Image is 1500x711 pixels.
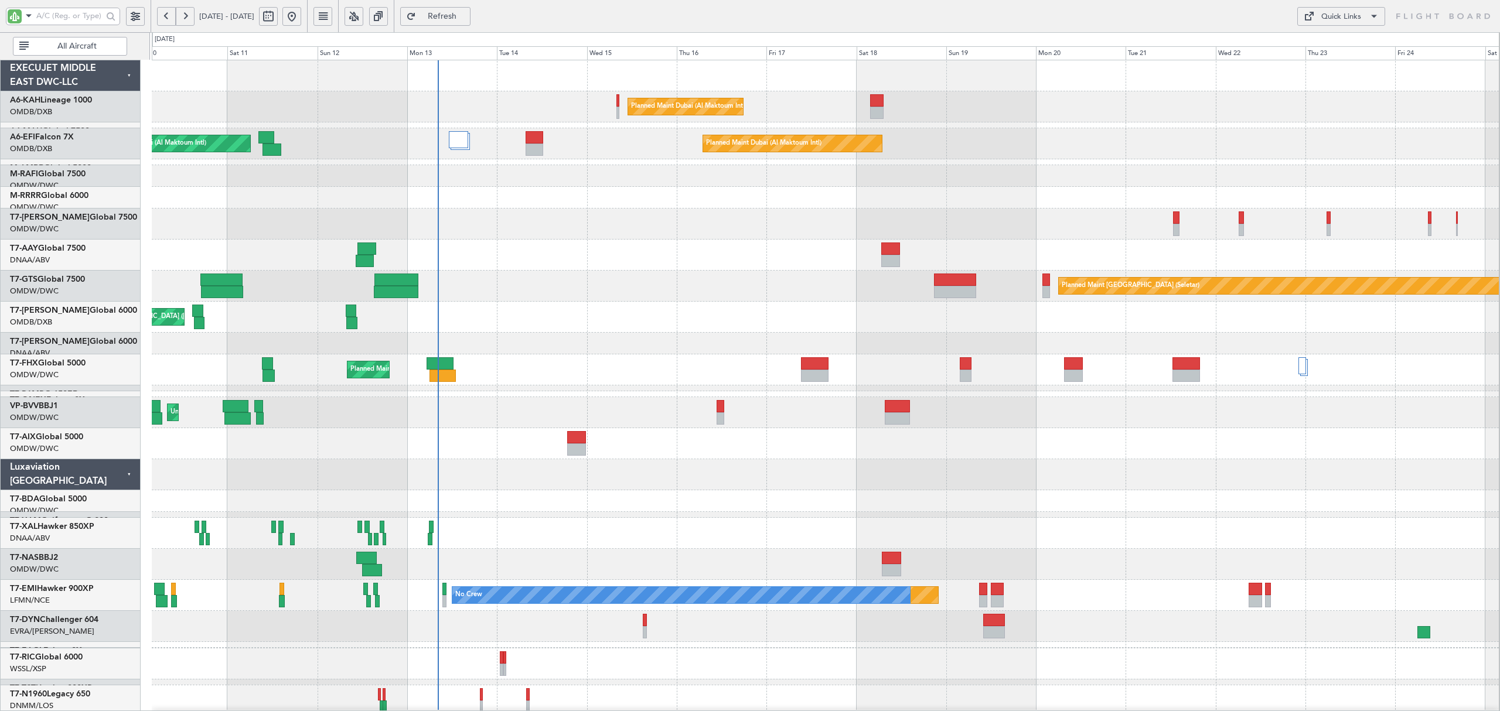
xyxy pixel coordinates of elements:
a: T7-DYNChallenger 604 [10,616,98,624]
a: T7-EAGLFalcon 8X [10,647,82,655]
div: Quick Links [1321,11,1361,23]
div: Thu 23 [1305,46,1395,60]
div: Planned Maint Dubai (Al Maktoum Intl) [350,361,466,378]
span: T7-NAS [10,553,39,562]
span: T7-AAY [10,244,38,252]
span: M-RRRR [10,192,41,200]
div: Sat 11 [227,46,317,60]
div: Sun 19 [946,46,1036,60]
span: M-RAFI [10,170,38,178]
span: A6-KAH [10,96,40,104]
a: T7-RICGlobal 6000 [10,653,83,661]
span: T7-ONEX [10,396,46,404]
a: OMDB/DXB [10,317,52,327]
a: T7-[PERSON_NAME]Global 7500 [10,213,137,221]
a: OMDW/DWC [10,505,59,516]
div: Planned Maint Dubai (Al Maktoum Intl) [631,98,746,115]
div: Tue 21 [1126,46,1215,60]
a: DNAA/ABV [10,533,50,543]
a: T7-AIXGlobal 5000 [10,433,83,441]
a: T7-BDAGlobal 5000 [10,495,87,503]
span: T7-[PERSON_NAME] [10,213,90,221]
a: EVRA/[PERSON_NAME] [10,626,94,637]
a: A6-EFIFalcon 7X [10,133,74,141]
a: M-RAFIGlobal 7500 [10,170,86,178]
button: Refresh [400,7,471,26]
a: M-AMBRGlobal 5000 [10,164,91,172]
a: VP-BVVBBJ1 [10,402,58,410]
div: Planned Maint Dubai (Al Maktoum Intl) [706,135,821,152]
a: T7-[PERSON_NAME]Global 6000 [10,306,137,315]
div: Planned Maint [GEOGRAPHIC_DATA] (Seletar) [1062,277,1199,295]
span: Refresh [418,12,466,20]
a: A6-KAHLineage 1000 [10,96,92,104]
a: DNAA/ABV [10,255,50,265]
div: AOG Maint Dubai (Al Maktoum Intl) [100,135,206,152]
span: T7-RIC [10,653,35,661]
a: OMDW/DWC [10,564,59,575]
a: LFMN/NCE [10,595,50,606]
div: Fri 10 [138,46,227,60]
div: Unplanned Maint [GEOGRAPHIC_DATA] (Al Maktoum Intl) [171,404,344,421]
span: M-AMBR [10,164,44,172]
div: Wed 22 [1216,46,1305,60]
div: Tue 14 [497,46,587,60]
a: T7-ONEXFalcon 8X [10,396,85,404]
div: [DATE] [155,35,175,45]
div: Sun 12 [318,46,407,60]
input: A/C (Reg. or Type) [36,7,103,25]
a: OMDW/DWC [10,412,59,423]
div: Mon 13 [407,46,497,60]
a: T7-XALHawker 850XP [10,522,94,531]
a: DNAA/ABV [10,348,50,358]
div: No Crew [455,586,482,604]
div: Wed 15 [587,46,677,60]
a: OMDW/DWC [10,180,59,191]
span: T7-EAGL [10,647,43,655]
a: OMDB/DXB [10,143,52,154]
a: OMDW/DWC [10,202,59,213]
button: All Aircraft [13,37,127,56]
a: OMDW/DWC [10,443,59,454]
a: T7-TSTHawker 900XP [10,684,93,692]
a: T7-NASBBJ2 [10,553,58,562]
div: Fri 24 [1395,46,1485,60]
span: All Aircraft [31,42,123,50]
span: T7-P1MP [10,390,45,398]
span: T7-DYN [10,616,40,624]
span: T7-XAM [10,517,41,525]
div: Planned Maint [GEOGRAPHIC_DATA] ([GEOGRAPHIC_DATA] Intl) [67,308,263,326]
span: T7-AIX [10,433,36,441]
span: T7-[PERSON_NAME] [10,337,90,346]
span: VP-BVV [10,402,39,410]
a: A6-MAHGlobal 7500 [10,127,90,135]
span: T7-N1960 [10,690,47,698]
div: Thu 16 [677,46,766,60]
a: T7-XAMGulfstream G-200 [10,517,108,525]
a: DNMM/LOS [10,700,53,711]
a: WSSL/XSP [10,664,46,674]
div: Mon 20 [1036,46,1126,60]
a: T7-FHXGlobal 5000 [10,359,86,367]
span: T7-BDA [10,495,39,503]
a: T7-P1MPG-650ER [10,390,78,398]
span: T7-[PERSON_NAME] [10,306,90,315]
button: Quick Links [1297,7,1385,26]
span: A6-MAH [10,127,42,135]
a: T7-GTSGlobal 7500 [10,275,85,283]
span: T7-XAL [10,522,37,531]
span: T7-EMI [10,584,37,593]
div: Sat 18 [857,46,946,60]
a: OMDW/DWC [10,224,59,234]
a: T7-N1960Legacy 650 [10,690,90,698]
span: T7-TST [10,684,36,692]
div: Fri 17 [766,46,856,60]
a: T7-AAYGlobal 7500 [10,244,86,252]
span: A6-EFI [10,133,35,141]
span: [DATE] - [DATE] [199,11,254,22]
span: T7-FHX [10,359,38,367]
a: T7-[PERSON_NAME]Global 6000 [10,337,137,346]
a: OMDB/DXB [10,107,52,117]
a: OMDW/DWC [10,370,59,380]
span: T7-GTS [10,275,37,283]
